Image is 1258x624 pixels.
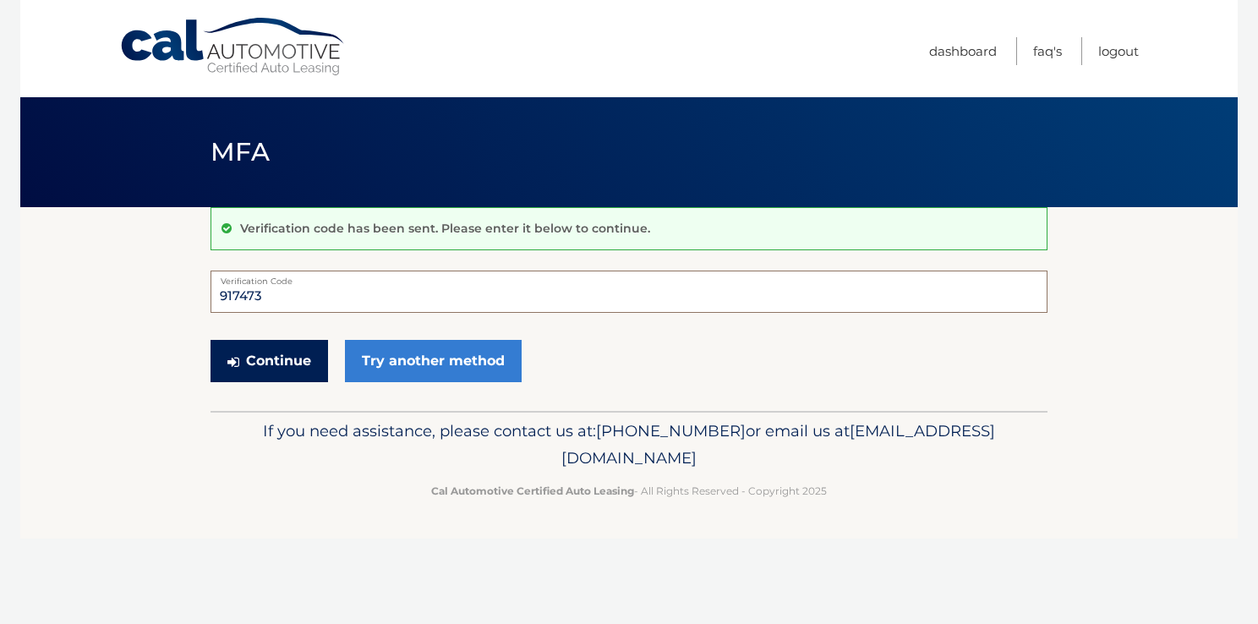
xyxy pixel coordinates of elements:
[211,340,328,382] button: Continue
[345,340,522,382] a: Try another method
[561,421,995,468] span: [EMAIL_ADDRESS][DOMAIN_NAME]
[211,271,1047,313] input: Verification Code
[431,484,634,497] strong: Cal Automotive Certified Auto Leasing
[119,17,347,77] a: Cal Automotive
[929,37,997,65] a: Dashboard
[211,136,270,167] span: MFA
[596,421,746,441] span: [PHONE_NUMBER]
[1033,37,1062,65] a: FAQ's
[222,418,1036,472] p: If you need assistance, please contact us at: or email us at
[222,482,1036,500] p: - All Rights Reserved - Copyright 2025
[1098,37,1139,65] a: Logout
[240,221,650,236] p: Verification code has been sent. Please enter it below to continue.
[211,271,1047,284] label: Verification Code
